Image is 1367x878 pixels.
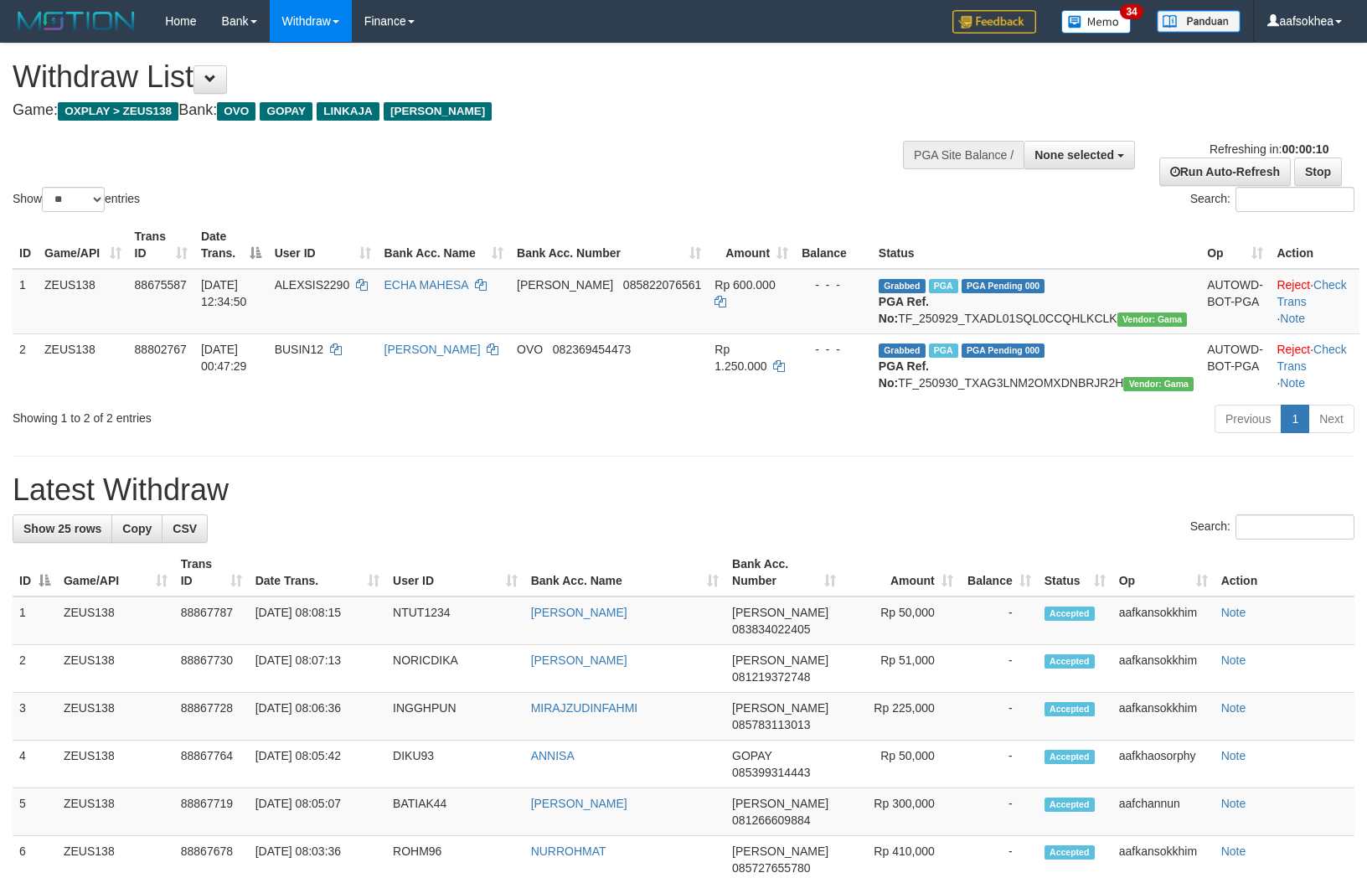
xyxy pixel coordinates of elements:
[249,741,386,788] td: [DATE] 08:05:42
[1221,701,1246,715] a: Note
[962,279,1045,293] span: PGA Pending
[1281,405,1309,433] a: 1
[1112,693,1215,741] td: aafkansokkhim
[1277,343,1310,356] a: Reject
[1038,549,1112,597] th: Status: activate to sort column ascending
[929,343,958,358] span: Marked by aafsreyleap
[249,645,386,693] td: [DATE] 08:07:13
[623,278,701,292] span: Copy 085822076561 to clipboard
[1045,702,1095,716] span: Accepted
[57,645,174,693] td: ZEUS138
[135,278,187,292] span: 88675587
[13,102,895,119] h4: Game: Bank:
[57,597,174,645] td: ZEUS138
[708,221,795,269] th: Amount: activate to sort column ascending
[42,187,105,212] select: Showentries
[1120,4,1143,19] span: 34
[162,514,208,543] a: CSV
[960,788,1038,836] td: -
[174,693,249,741] td: 88867728
[1235,187,1354,212] input: Search:
[1215,405,1282,433] a: Previous
[802,341,865,358] div: - - -
[1280,376,1305,390] a: Note
[58,102,178,121] span: OXPLAY > ZEUS138
[732,766,810,779] span: Copy 085399314443 to clipboard
[13,549,57,597] th: ID: activate to sort column descending
[872,221,1200,269] th: Status
[1112,741,1215,788] td: aafkhaosorphy
[57,741,174,788] td: ZEUS138
[13,333,38,398] td: 2
[386,788,524,836] td: BATIAK44
[732,718,810,731] span: Copy 085783113013 to clipboard
[1221,749,1246,762] a: Note
[384,343,481,356] a: [PERSON_NAME]
[1277,343,1346,373] a: Check Trans
[13,645,57,693] td: 2
[962,343,1045,358] span: PGA Pending
[249,693,386,741] td: [DATE] 08:06:36
[1270,333,1359,398] td: · ·
[732,670,810,684] span: Copy 081219372748 to clipboard
[952,10,1036,34] img: Feedback.jpg
[843,693,960,741] td: Rp 225,000
[960,741,1038,788] td: -
[38,221,128,269] th: Game/API: activate to sort column ascending
[135,343,187,356] span: 88802767
[268,221,378,269] th: User ID: activate to sort column ascending
[1294,158,1342,186] a: Stop
[384,278,468,292] a: ECHA MAHESA
[173,522,197,535] span: CSV
[732,861,810,875] span: Copy 085727655780 to clipboard
[843,549,960,597] th: Amount: activate to sort column ascending
[1112,788,1215,836] td: aafchannun
[260,102,312,121] span: GOPAY
[1045,607,1095,621] span: Accepted
[960,645,1038,693] td: -
[275,278,350,292] span: ALEXSIS2290
[903,141,1024,169] div: PGA Site Balance /
[275,343,323,356] span: BUSIN12
[1308,405,1354,433] a: Next
[714,343,766,373] span: Rp 1.250.000
[510,221,708,269] th: Bank Acc. Number: activate to sort column ascending
[174,741,249,788] td: 88867764
[732,622,810,636] span: Copy 083834022405 to clipboard
[1045,750,1095,764] span: Accepted
[1221,653,1246,667] a: Note
[174,597,249,645] td: 88867787
[1157,10,1241,33] img: panduan.png
[1045,654,1095,669] span: Accepted
[317,102,379,121] span: LINKAJA
[795,221,872,269] th: Balance
[517,343,543,356] span: OVO
[725,549,843,597] th: Bank Acc. Number: activate to sort column ascending
[517,278,613,292] span: [PERSON_NAME]
[57,788,174,836] td: ZEUS138
[732,797,828,810] span: [PERSON_NAME]
[843,741,960,788] td: Rp 50,000
[531,844,606,858] a: NURROHMAT
[128,221,194,269] th: Trans ID: activate to sort column ascending
[879,279,926,293] span: Grabbed
[38,269,128,334] td: ZEUS138
[249,788,386,836] td: [DATE] 08:05:07
[201,343,247,373] span: [DATE] 00:47:29
[843,597,960,645] td: Rp 50,000
[386,597,524,645] td: NTUT1234
[1210,142,1328,156] span: Refreshing in:
[57,549,174,597] th: Game/API: activate to sort column ascending
[1045,845,1095,860] span: Accepted
[1112,645,1215,693] td: aafkansokkhim
[384,102,492,121] span: [PERSON_NAME]
[386,645,524,693] td: NORICDIKA
[1061,10,1132,34] img: Button%20Memo.svg
[1117,312,1188,327] span: Vendor URL: https://trx31.1velocity.biz
[1280,312,1305,325] a: Note
[13,741,57,788] td: 4
[13,187,140,212] label: Show entries
[1221,606,1246,619] a: Note
[1190,514,1354,540] label: Search:
[732,653,828,667] span: [PERSON_NAME]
